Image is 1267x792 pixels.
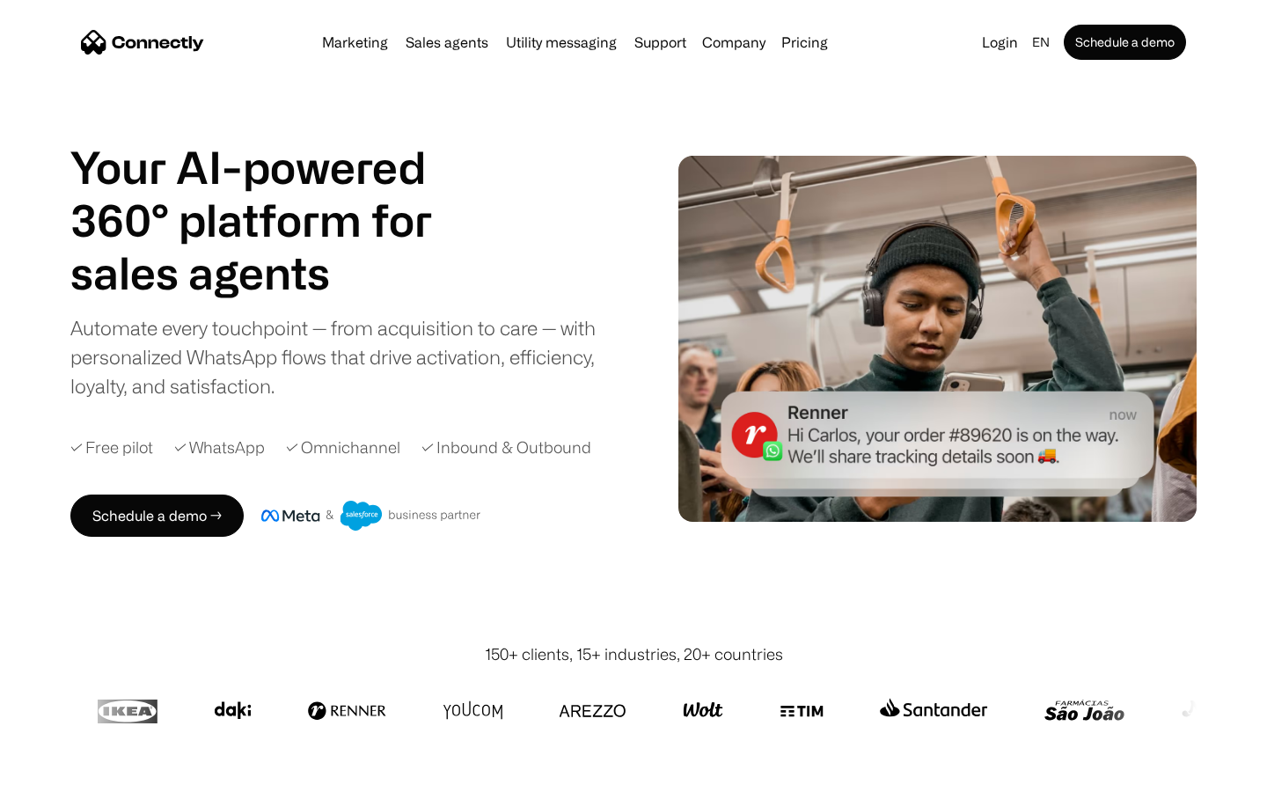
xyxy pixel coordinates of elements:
[70,436,153,459] div: ✓ Free pilot
[975,30,1025,55] a: Login
[35,761,106,786] ul: Language list
[70,246,475,299] div: carousel
[702,30,765,55] div: Company
[70,141,475,246] h1: Your AI-powered 360° platform for
[627,35,693,49] a: Support
[81,29,204,55] a: home
[1025,30,1060,55] div: en
[485,642,783,666] div: 150+ clients, 15+ industries, 20+ countries
[499,35,624,49] a: Utility messaging
[286,436,400,459] div: ✓ Omnichannel
[261,501,481,531] img: Meta and Salesforce business partner badge.
[1064,25,1186,60] a: Schedule a demo
[399,35,495,49] a: Sales agents
[174,436,265,459] div: ✓ WhatsApp
[697,30,771,55] div: Company
[18,759,106,786] aside: Language selected: English
[315,35,395,49] a: Marketing
[70,246,475,299] div: 1 of 4
[1032,30,1050,55] div: en
[421,436,591,459] div: ✓ Inbound & Outbound
[70,495,244,537] a: Schedule a demo →
[70,246,475,299] h1: sales agents
[70,313,625,400] div: Automate every touchpoint — from acquisition to care — with personalized WhatsApp flows that driv...
[774,35,835,49] a: Pricing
